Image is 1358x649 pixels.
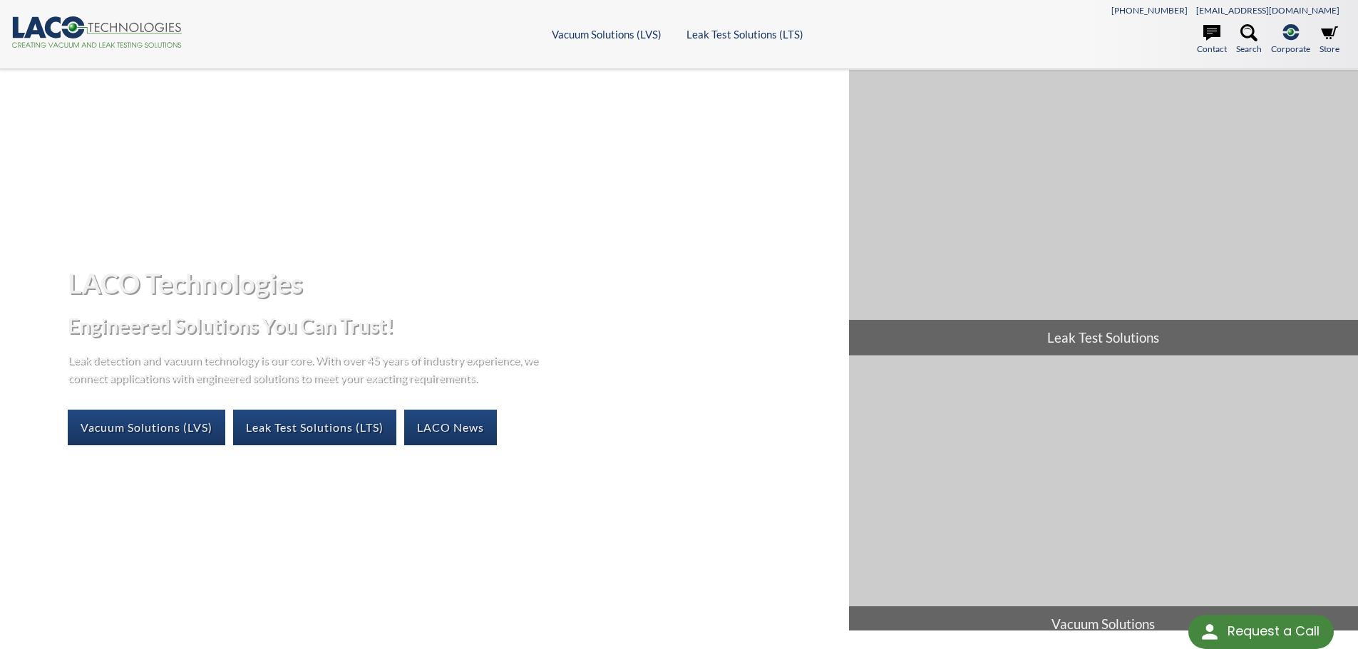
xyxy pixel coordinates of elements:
[233,410,396,445] a: Leak Test Solutions (LTS)
[1196,5,1339,16] a: [EMAIL_ADDRESS][DOMAIN_NAME]
[1271,42,1310,56] span: Corporate
[1188,615,1334,649] div: Request a Call
[404,410,497,445] a: LACO News
[849,320,1358,355] span: Leak Test Solutions
[849,356,1358,642] a: Vacuum Solutions
[1111,5,1188,16] a: [PHONE_NUMBER]
[1198,621,1221,643] img: round button
[1197,24,1227,56] a: Contact
[686,28,803,41] a: Leak Test Solutions (LTS)
[68,266,837,301] h1: LACO Technologies
[1320,24,1339,56] a: Store
[849,70,1358,355] a: Leak Test Solutions
[68,351,545,387] p: Leak detection and vacuum technology is our core. With over 45 years of industry experience, we c...
[1228,615,1320,648] div: Request a Call
[552,28,662,41] a: Vacuum Solutions (LVS)
[1236,24,1262,56] a: Search
[849,606,1358,642] span: Vacuum Solutions
[68,410,225,445] a: Vacuum Solutions (LVS)
[68,313,837,339] h2: Engineered Solutions You Can Trust!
